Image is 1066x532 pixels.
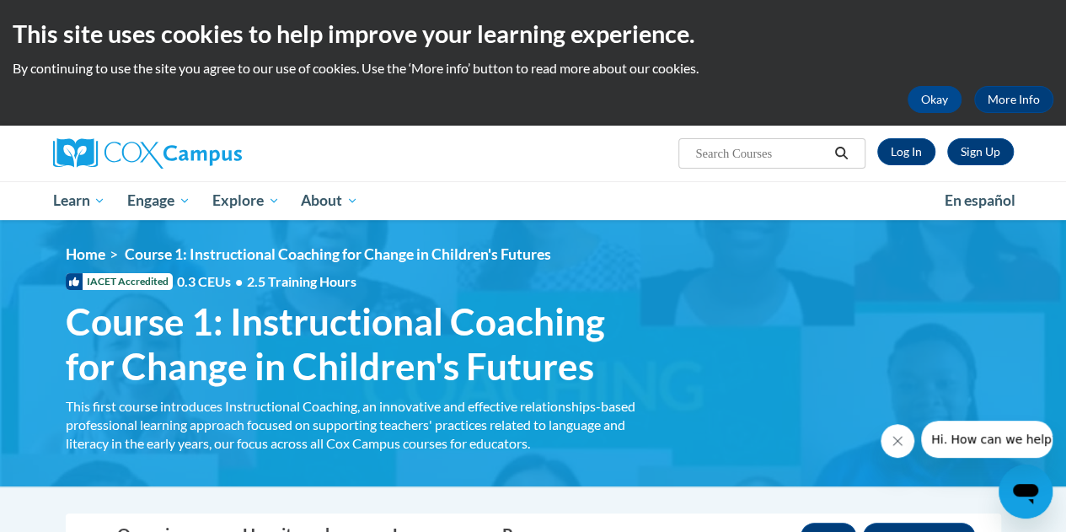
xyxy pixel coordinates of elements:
a: Register [947,138,1014,165]
span: 0.3 CEUs [177,272,356,291]
a: More Info [974,86,1053,113]
div: Main menu [40,181,1026,220]
button: Search [828,143,854,164]
span: Course 1: Instructional Coaching for Change in Children's Futures [125,245,551,263]
button: Okay [908,86,962,113]
div: This first course introduces Instructional Coaching, an innovative and effective relationships-ba... [66,397,647,453]
iframe: Button to launch messaging window [999,465,1053,519]
span: Course 1: Instructional Coaching for Change in Children's Futures [66,299,647,389]
a: Engage [116,181,201,220]
span: 2.5 Training Hours [247,273,356,289]
span: About [301,191,358,211]
span: Learn [52,191,105,211]
iframe: Close message [881,424,914,458]
span: • [235,273,243,289]
a: Explore [201,181,291,220]
input: Search Courses [694,143,828,164]
a: Cox Campus [53,138,356,169]
h2: This site uses cookies to help improve your learning experience. [13,17,1053,51]
span: Engage [127,191,190,211]
span: Explore [212,191,280,211]
img: Cox Campus [53,138,242,169]
a: En español [934,183,1026,218]
a: Learn [42,181,117,220]
a: Log In [877,138,935,165]
span: En español [945,191,1015,209]
a: Home [66,245,105,263]
iframe: Message from company [921,421,1053,458]
p: By continuing to use the site you agree to our use of cookies. Use the ‘More info’ button to read... [13,59,1053,78]
a: About [290,181,369,220]
span: Hi. How can we help? [10,12,137,25]
span: IACET Accredited [66,273,173,290]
